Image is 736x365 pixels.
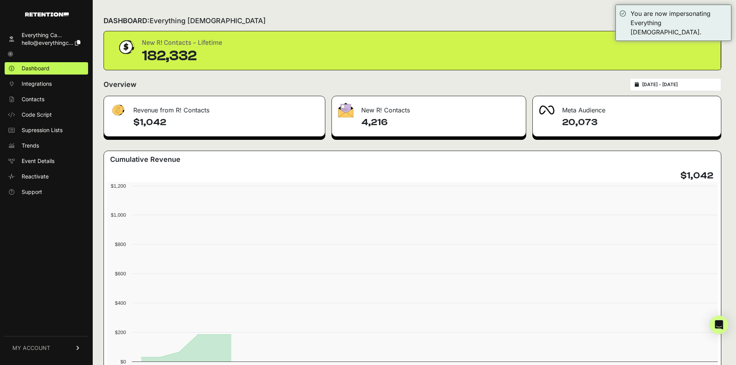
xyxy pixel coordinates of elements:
[142,48,222,64] div: 182,332
[22,65,49,72] span: Dashboard
[5,93,88,105] a: Contacts
[104,15,266,26] h2: DASHBOARD:
[5,139,88,152] a: Trends
[5,170,88,183] a: Reactivate
[111,212,126,218] text: $1,000
[22,126,63,134] span: Supression Lists
[116,37,136,57] img: dollar-coin-05c43ed7efb7bc0c12610022525b4bbbb207c7efeef5aecc26f025e68dcafac9.png
[562,116,715,129] h4: 20,073
[5,29,88,49] a: Everything Ca... hello@everythingc...
[710,316,728,334] div: Open Intercom Messenger
[22,95,44,103] span: Contacts
[25,12,69,17] img: Retention.com
[115,329,126,335] text: $200
[5,62,88,75] a: Dashboard
[22,80,52,88] span: Integrations
[5,186,88,198] a: Support
[104,96,325,119] div: Revenue from R! Contacts
[22,173,49,180] span: Reactivate
[338,103,354,117] img: fa-envelope-19ae18322b30453b285274b1b8af3d052b27d846a4fbe8435d1a52b978f639a2.png
[5,155,88,167] a: Event Details
[115,241,126,247] text: $800
[111,183,126,189] text: $1,200
[22,157,54,165] span: Event Details
[22,188,42,196] span: Support
[539,105,554,115] img: fa-meta-2f981b61bb99beabf952f7030308934f19ce035c18b003e963880cc3fabeebb7.png
[332,96,525,119] div: New R! Contacts
[12,344,50,352] span: MY ACCOUNT
[5,109,88,121] a: Code Script
[361,116,519,129] h4: 4,216
[22,31,80,39] div: Everything Ca...
[680,170,713,182] h4: $1,042
[5,78,88,90] a: Integrations
[22,39,73,46] span: hello@everythingc...
[133,116,319,129] h4: $1,042
[533,96,721,119] div: Meta Audience
[5,124,88,136] a: Supression Lists
[22,111,52,119] span: Code Script
[104,79,136,90] h2: Overview
[110,154,180,165] h3: Cumulative Revenue
[5,336,88,360] a: MY ACCOUNT
[115,271,126,277] text: $600
[115,300,126,306] text: $400
[110,103,126,118] img: fa-dollar-13500eef13a19c4ab2b9ed9ad552e47b0d9fc28b02b83b90ba0e00f96d6372e9.png
[150,17,266,25] span: Everything [DEMOGRAPHIC_DATA]
[22,142,39,149] span: Trends
[142,37,222,48] div: New R! Contacts - Lifetime
[121,359,126,365] text: $0
[631,9,727,37] div: You are now impersonating Everything [DEMOGRAPHIC_DATA].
